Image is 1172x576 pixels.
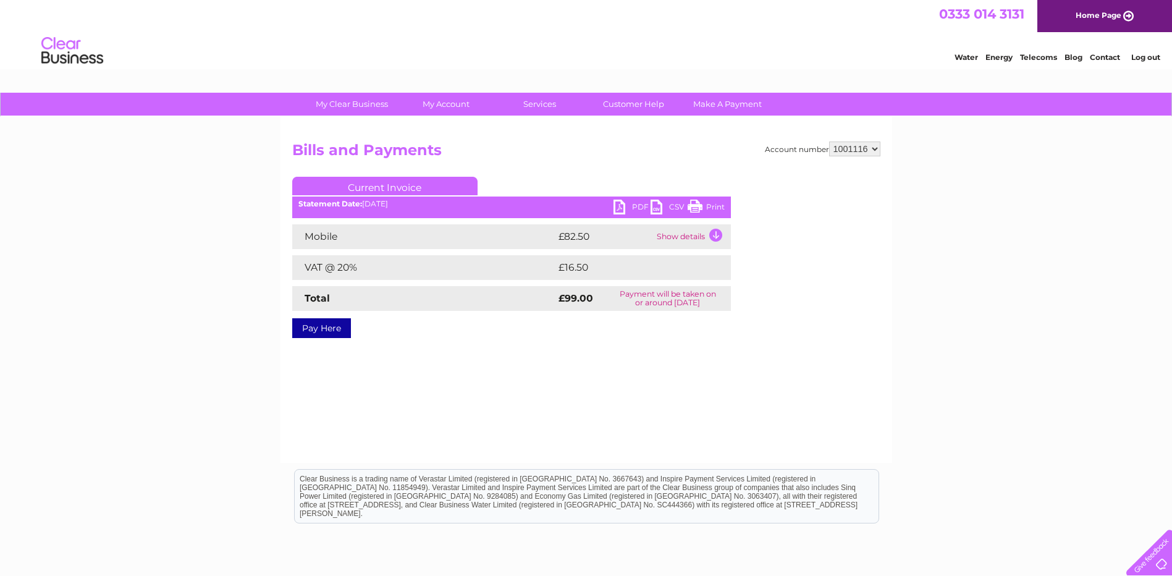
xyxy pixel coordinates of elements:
[939,6,1024,22] a: 0333 014 3131
[765,142,880,156] div: Account number
[298,199,362,208] b: Statement Date:
[292,177,478,195] a: Current Invoice
[292,255,555,280] td: VAT @ 20%
[654,224,731,249] td: Show details
[1131,53,1160,62] a: Log out
[1020,53,1057,62] a: Telecoms
[292,142,880,165] h2: Bills and Payments
[395,93,497,116] a: My Account
[41,32,104,70] img: logo.png
[651,200,688,218] a: CSV
[613,200,651,218] a: PDF
[1064,53,1082,62] a: Blog
[292,200,731,208] div: [DATE]
[985,53,1013,62] a: Energy
[559,292,593,304] strong: £99.00
[677,93,778,116] a: Make A Payment
[295,7,879,60] div: Clear Business is a trading name of Verastar Limited (registered in [GEOGRAPHIC_DATA] No. 3667643...
[555,255,705,280] td: £16.50
[305,292,330,304] strong: Total
[1090,53,1120,62] a: Contact
[688,200,725,218] a: Print
[555,224,654,249] td: £82.50
[605,286,730,311] td: Payment will be taken on or around [DATE]
[489,93,591,116] a: Services
[583,93,685,116] a: Customer Help
[292,318,351,338] a: Pay Here
[301,93,403,116] a: My Clear Business
[292,224,555,249] td: Mobile
[955,53,978,62] a: Water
